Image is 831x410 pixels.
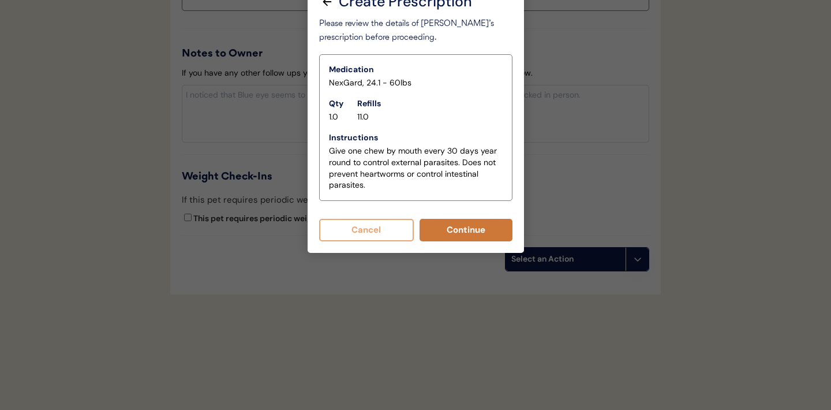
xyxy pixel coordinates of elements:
div: 1.0 [329,111,338,123]
button: Continue [420,219,512,241]
div: Please review the details of [PERSON_NAME]’s prescription before proceeding. [319,17,512,46]
div: 11.0 [357,111,369,123]
button: Cancel [319,219,414,241]
div: Qty [329,98,343,110]
div: Refills [357,98,381,110]
div: Medication [329,64,374,76]
div: Give one chew by mouth every 30 days year round to control external parasites. Does not prevent h... [329,146,503,191]
div: Instructions [329,132,378,144]
div: NexGard, 24.1 - 60lbs [329,77,411,89]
